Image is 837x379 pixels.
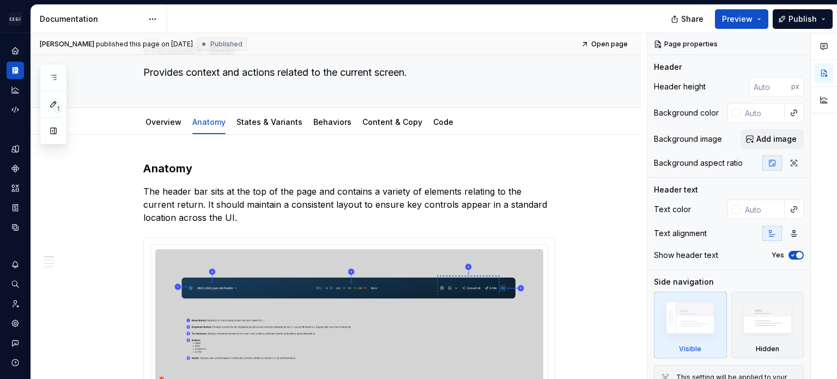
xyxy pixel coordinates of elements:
[188,110,230,133] div: Anatomy
[358,110,427,133] div: Content & Copy
[7,62,24,79] a: Documentation
[749,77,791,97] input: Auto
[53,104,62,113] span: 1
[7,179,24,197] a: Assets
[7,199,24,216] a: Storybook stories
[143,185,555,224] p: The header bar sits at the top of the page and contains a variety of elements relating to the cur...
[756,134,797,145] span: Add image
[665,9,711,29] button: Share
[654,62,682,73] div: Header
[40,14,143,25] div: Documentation
[9,13,22,26] img: 572984b3-56a8-419d-98bc-7b186c70b928.png
[654,107,719,118] div: Background color
[362,117,422,127] a: Content & Copy
[313,117,351,127] a: Behaviors
[7,219,24,236] a: Data sources
[429,110,458,133] div: Code
[7,275,24,293] button: Search ⌘K
[236,117,302,127] a: States & Variants
[773,9,833,29] button: Publish
[654,158,743,169] div: Background aspect ratio
[7,315,24,332] a: Settings
[654,81,706,92] div: Header height
[145,117,181,127] a: Overview
[654,276,714,287] div: Side navigation
[7,101,24,118] a: Code automation
[7,160,24,177] a: Components
[232,110,307,133] div: States & Variants
[756,345,779,353] div: Hidden
[791,82,799,91] p: px
[731,292,804,358] div: Hidden
[96,40,193,49] div: published this page on [DATE]
[7,295,24,312] a: Invite team
[309,110,356,133] div: Behaviors
[433,117,453,127] a: Code
[7,140,24,158] a: Design tokens
[7,256,24,273] button: Notifications
[141,110,186,133] div: Overview
[741,129,804,149] button: Add image
[741,103,785,123] input: Auto
[741,200,785,219] input: Auto
[210,40,242,49] span: Published
[654,292,727,358] div: Visible
[654,228,707,239] div: Text alignment
[192,117,226,127] a: Anatomy
[679,345,701,353] div: Visible
[789,14,817,25] span: Publish
[654,250,718,261] div: Show header text
[772,251,784,260] label: Yes
[7,81,24,99] a: Analytics
[715,9,768,29] button: Preview
[7,42,24,59] a: Home
[40,40,94,49] span: [PERSON_NAME]
[141,64,553,81] textarea: Provides context and actions related to the current screen.
[7,334,24,352] button: Contact support
[654,204,691,215] div: Text color
[722,14,753,25] span: Preview
[681,14,703,25] span: Share
[654,184,698,195] div: Header text
[143,161,555,176] h3: Anatomy
[591,40,628,49] span: Open page
[654,134,722,145] div: Background image
[578,37,633,52] a: Open page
